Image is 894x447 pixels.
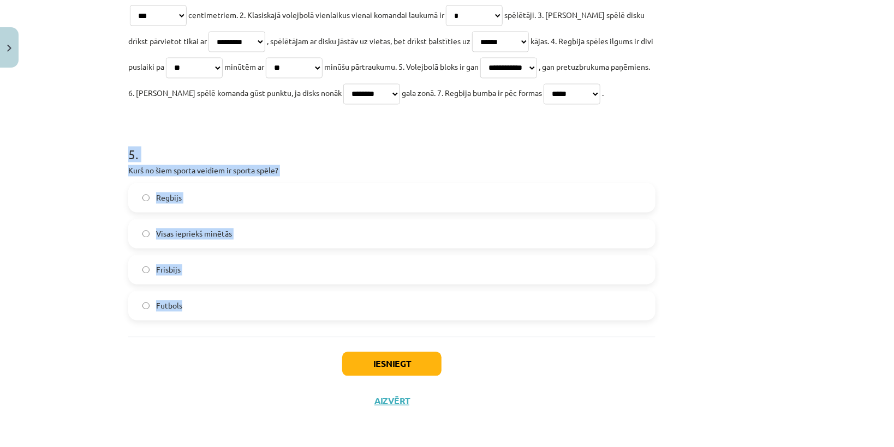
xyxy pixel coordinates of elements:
span: , spēlētājam ar disku jāstāv uz vietas, bet drīkst balstīties uz [267,36,470,46]
button: Aizvērt [371,396,413,407]
span: Regbijs [156,192,182,204]
span: gala zonā. 7. Regbija bumba ir pēc formas [402,88,542,98]
span: Visas iepriekš minētās [156,228,232,240]
p: Kurš no šiem sporta veidiem ir sporta spēle? [128,165,655,177]
img: icon-close-lesson-0947bae3869378f0d4975bcd49f059093ad1ed9edebbc8119c70593378902aed.svg [7,45,11,52]
input: Visas iepriekš minētās [142,231,150,238]
span: centimetriem. 2. Klasiskajā volejbolā vienlaikus vienai komandai laukumā ir [188,10,444,20]
span: minūšu pārtraukumu. 5. Volejbolā bloks ir gan [324,62,479,72]
span: minūtēm ar [224,62,264,72]
h1: 5 . [128,128,655,162]
span: . [602,88,604,98]
span: Frisbijs [156,264,181,276]
button: Iesniegt [342,352,442,376]
span: Futbols [156,300,182,312]
input: Futbols [142,303,150,310]
input: Regbijs [142,195,150,202]
input: Frisbijs [142,267,150,274]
